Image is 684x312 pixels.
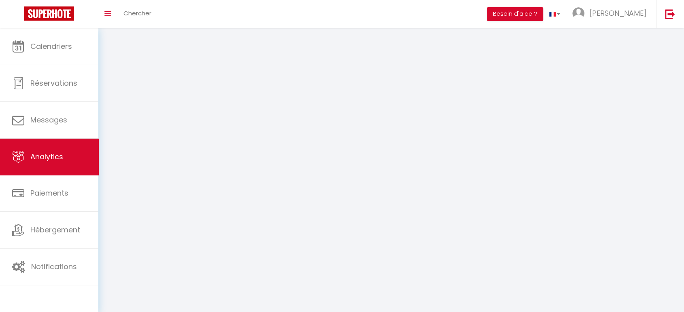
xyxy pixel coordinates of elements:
[665,9,675,19] img: logout
[30,115,67,125] span: Messages
[30,41,72,51] span: Calendriers
[30,225,80,235] span: Hébergement
[24,6,74,21] img: Super Booking
[30,152,63,162] span: Analytics
[31,261,77,272] span: Notifications
[572,7,584,19] img: ...
[487,7,543,21] button: Besoin d'aide ?
[30,188,68,198] span: Paiements
[30,78,77,88] span: Réservations
[123,9,151,17] span: Chercher
[590,8,646,18] span: [PERSON_NAME]
[6,3,31,27] button: Ouvrir le widget de chat LiveChat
